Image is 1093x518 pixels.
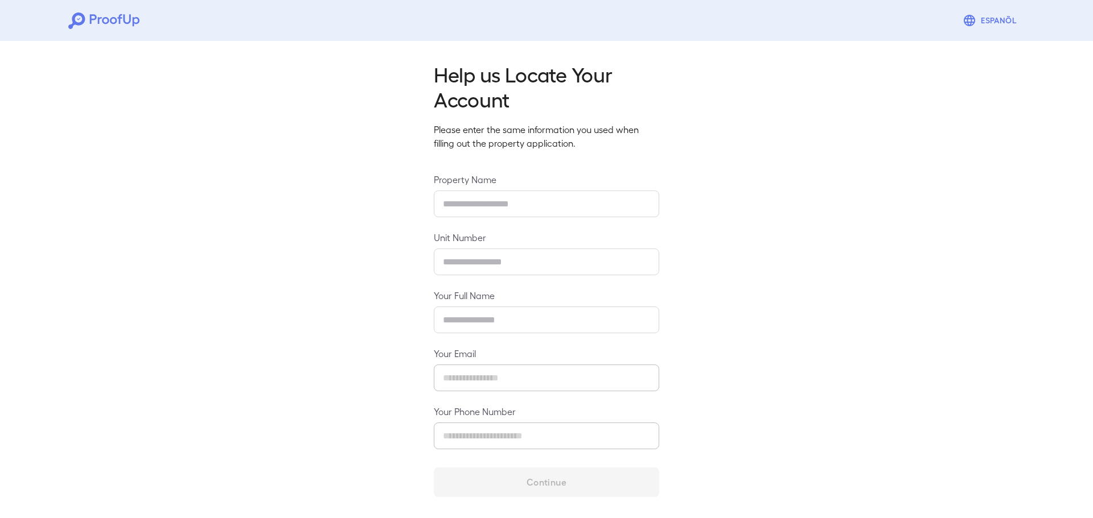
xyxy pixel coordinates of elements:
[434,289,659,302] label: Your Full Name
[434,123,659,150] p: Please enter the same information you used when filling out the property application.
[434,61,659,111] h2: Help us Locate Your Account
[434,231,659,244] label: Unit Number
[434,405,659,418] label: Your Phone Number
[958,9,1025,32] button: Espanõl
[434,173,659,186] label: Property Name
[434,347,659,360] label: Your Email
